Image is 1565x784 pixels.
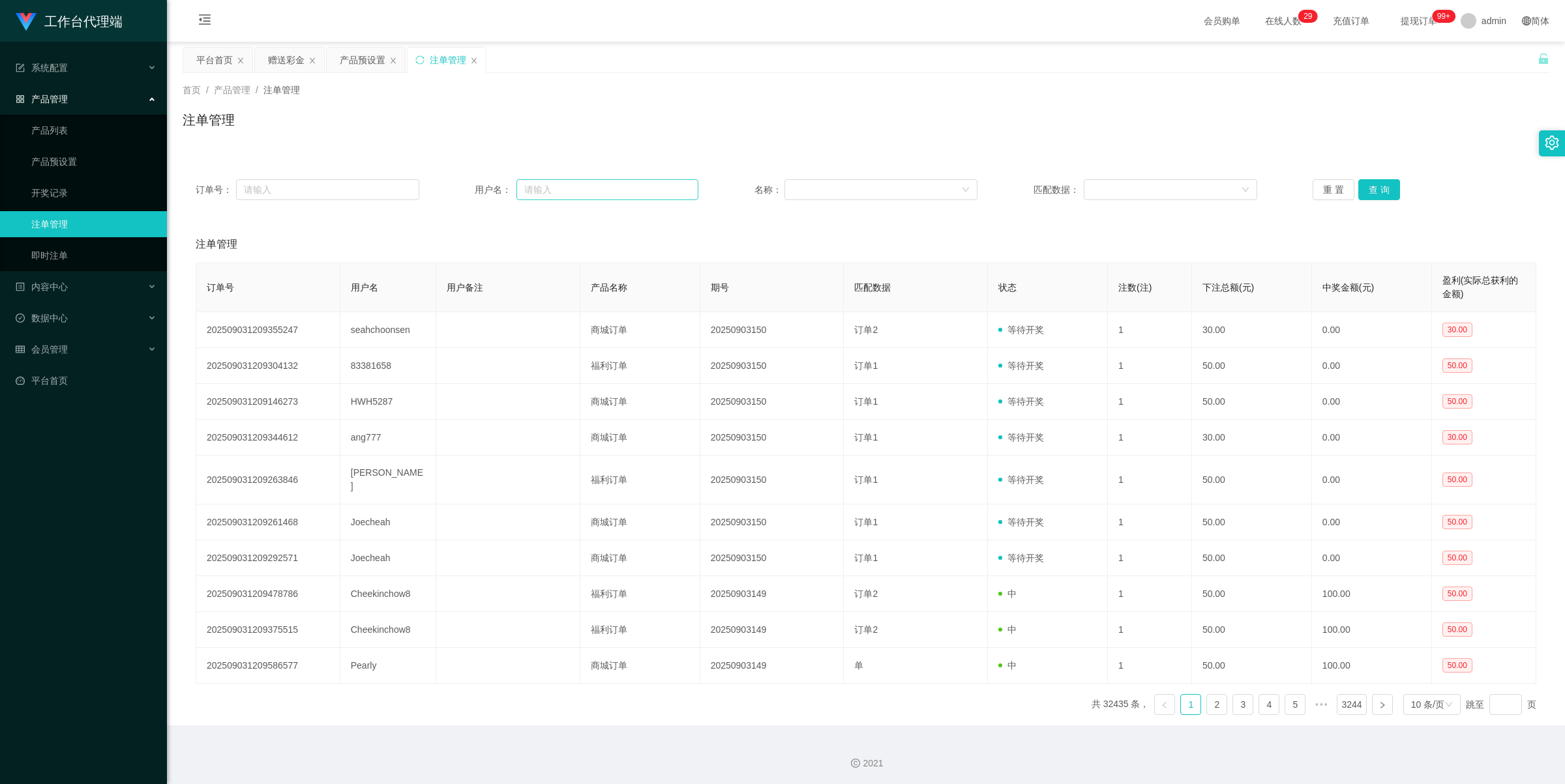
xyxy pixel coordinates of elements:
div: 产品预设置 [340,48,385,72]
span: 50.00 [1442,622,1472,637]
span: 50.00 [1442,551,1472,565]
span: 订单1 [854,432,878,443]
td: 商城订单 [580,312,700,348]
td: 30.00 [1192,312,1312,348]
td: 0.00 [1312,348,1432,384]
li: 2 [1206,694,1227,715]
span: 50.00 [1442,394,1472,409]
span: 等待开奖 [998,553,1044,563]
td: 50.00 [1192,384,1312,420]
div: 10 条/页 [1411,695,1444,714]
span: 用户名 [351,282,378,293]
i: 图标: menu-fold [183,1,227,42]
span: 名称： [754,183,784,197]
span: 状态 [998,282,1017,293]
span: 订单2 [854,325,878,335]
a: 即时注单 [31,242,156,269]
td: 0.00 [1312,540,1432,576]
sup: 1057 [1432,10,1455,23]
td: 100.00 [1312,576,1432,612]
span: 数据中心 [16,313,68,323]
i: 图标: setting [1545,136,1559,150]
span: 匹配数据 [854,282,891,293]
h1: 注单管理 [183,110,235,130]
td: 0.00 [1312,420,1432,456]
td: 50.00 [1192,456,1312,504]
li: 向后 5 页 [1311,694,1332,715]
span: / [256,85,258,95]
span: 匹配数据： [1034,183,1084,197]
i: 图标: down [1445,701,1453,710]
span: 等待开奖 [998,474,1044,485]
span: 用户备注 [447,282,483,293]
td: 20250903149 [700,576,844,612]
td: 1 [1108,612,1192,648]
a: 开奖记录 [31,180,156,206]
span: 注单管理 [263,85,300,95]
span: 等待开奖 [998,396,1044,407]
td: 50.00 [1192,504,1312,540]
div: 2021 [177,757,1555,770]
td: 福利订单 [580,456,700,504]
i: 图标: close [470,57,478,65]
span: 注数(注) [1118,282,1152,293]
td: 202509031209355247 [196,312,340,348]
td: 50.00 [1192,576,1312,612]
td: 202509031209261468 [196,504,340,540]
span: 下注总额(元) [1202,282,1254,293]
span: 中 [998,588,1017,599]
span: 在线人数 [1259,16,1308,25]
span: 订单号 [207,282,234,293]
td: 1 [1108,312,1192,348]
td: 20250903150 [700,420,844,456]
td: 50.00 [1192,348,1312,384]
td: ang777 [340,420,436,456]
td: Pearly [340,648,436,684]
span: 订单2 [854,588,878,599]
i: 图标: check-circle-o [16,313,25,323]
p: 9 [1308,10,1313,23]
span: 用户名： [475,183,516,197]
span: 产品管理 [214,85,250,95]
i: 图标: unlock [1538,53,1549,65]
span: 订单1 [854,474,878,485]
td: 商城订单 [580,504,700,540]
a: 注单管理 [31,211,156,237]
td: 202509031209375515 [196,612,340,648]
td: 202509031209263846 [196,456,340,504]
td: 0.00 [1312,504,1432,540]
span: 中 [998,660,1017,671]
td: Cheekinchow8 [340,576,436,612]
td: 20250903150 [700,312,844,348]
td: 20250903150 [700,456,844,504]
span: 会员管理 [16,344,68,355]
td: 1 [1108,576,1192,612]
span: 订单2 [854,624,878,635]
span: 中 [998,624,1017,635]
li: 1 [1180,694,1201,715]
td: 100.00 [1312,612,1432,648]
span: 等待开奖 [998,517,1044,527]
div: 平台首页 [196,48,233,72]
i: 图标: close [308,57,316,65]
span: 订单1 [854,360,878,371]
td: 1 [1108,348,1192,384]
span: 订单号： [196,183,236,197]
td: 50.00 [1192,540,1312,576]
a: 5 [1285,695,1305,714]
i: 图标: down [962,186,970,195]
span: ••• [1311,694,1332,715]
td: 202509031209292571 [196,540,340,576]
span: 产品管理 [16,94,68,104]
span: 30.00 [1442,323,1472,337]
td: 30.00 [1192,420,1312,456]
div: 赠送彩金 [268,48,305,72]
span: 订单1 [854,517,878,527]
span: 等待开奖 [998,325,1044,335]
a: 3 [1233,695,1253,714]
a: 3244 [1337,695,1365,714]
td: 50.00 [1192,612,1312,648]
td: seahchoonsen [340,312,436,348]
i: 图标: appstore-o [16,94,25,104]
a: 4 [1259,695,1279,714]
